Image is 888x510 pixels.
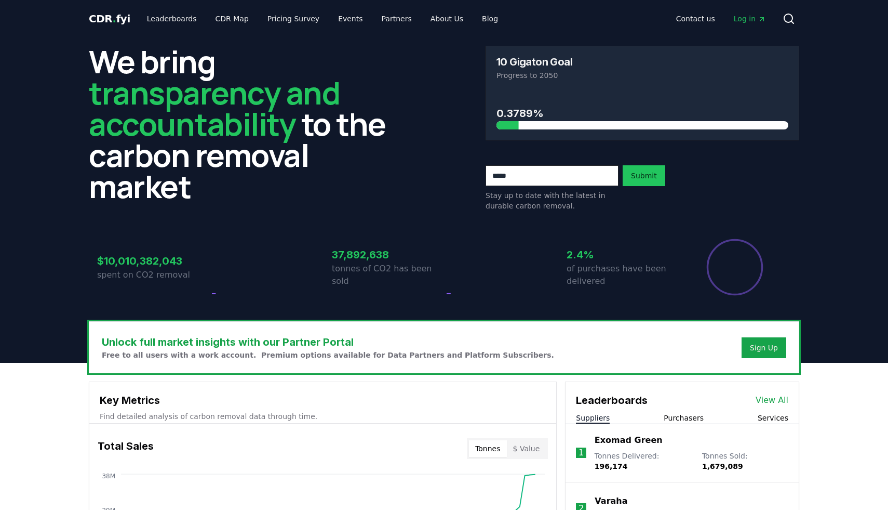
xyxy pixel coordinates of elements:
span: . [113,12,116,25]
a: Leaderboards [139,9,205,28]
p: 1 [578,447,584,459]
h2: We bring to the carbon removal market [89,46,402,202]
p: tonnes of CO2 has been sold [332,263,444,287]
h3: Leaderboards [576,393,648,408]
p: Progress to 2050 [496,70,788,81]
a: Pricing Survey [259,9,328,28]
button: Sign Up [742,337,786,358]
span: 196,174 [595,462,628,470]
span: CDR fyi [89,12,130,25]
span: transparency and accountability [89,71,340,145]
h3: Unlock full market insights with our Partner Portal [102,334,554,350]
span: 1,679,089 [702,462,743,470]
p: Free to all users with a work account. Premium options available for Data Partners and Platform S... [102,350,554,360]
a: About Us [422,9,472,28]
h3: 0.3789% [496,106,788,121]
a: Varaha [595,495,627,507]
h3: Total Sales [98,438,154,459]
p: Stay up to date with the latest in durable carbon removal. [486,190,618,211]
a: Exomad Green [595,434,663,447]
tspan: 38M [102,473,115,480]
button: Tonnes [469,440,506,457]
nav: Main [139,9,506,28]
h3: 10 Gigaton Goal [496,57,572,67]
a: Blog [474,9,506,28]
h3: $10,010,382,043 [97,253,209,269]
h3: 37,892,638 [332,247,444,263]
button: $ Value [507,440,546,457]
a: Sign Up [750,343,778,353]
a: Log in [725,9,774,28]
button: Suppliers [576,413,610,423]
button: Submit [623,165,665,186]
div: Percentage of sales delivered [706,238,764,296]
a: Contact us [668,9,723,28]
button: Purchasers [664,413,704,423]
p: spent on CO2 removal [97,269,209,281]
a: Partners [373,9,420,28]
p: Tonnes Delivered : [595,451,692,472]
a: CDR.fyi [89,11,130,26]
nav: Main [668,9,774,28]
a: CDR Map [207,9,257,28]
a: Events [330,9,371,28]
h3: 2.4% [567,247,679,263]
p: of purchases have been delivered [567,263,679,287]
h3: Key Metrics [100,393,546,408]
span: Log in [734,14,766,24]
button: Services [758,413,788,423]
p: Find detailed analysis of carbon removal data through time. [100,411,546,422]
a: View All [756,394,788,407]
p: Tonnes Sold : [702,451,788,472]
